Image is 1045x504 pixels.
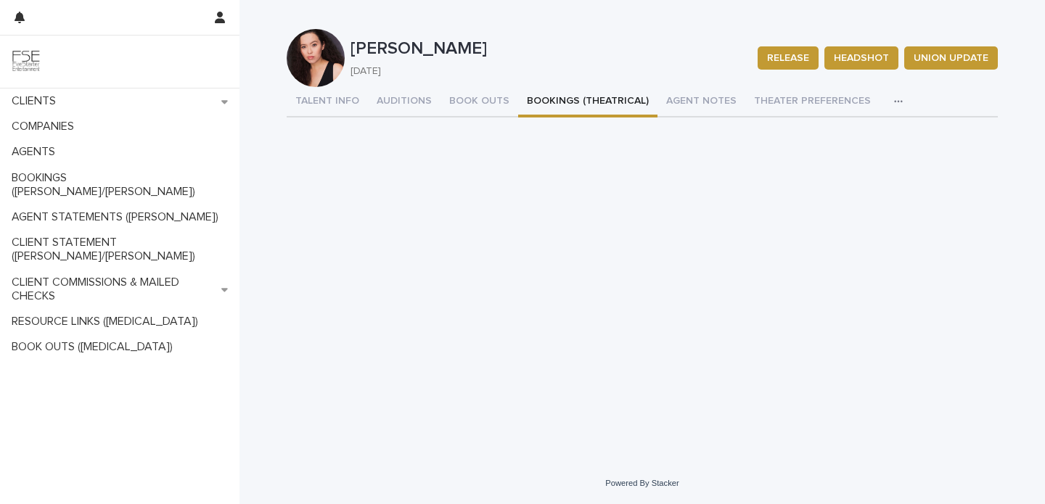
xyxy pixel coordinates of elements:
[904,46,998,70] button: UNION UPDATE
[518,87,657,117] button: BOOKINGS (THEATRICAL)
[368,87,440,117] button: AUDITIONS
[6,120,86,133] p: COMPANIES
[914,51,988,65] span: UNION UPDATE
[6,236,239,263] p: CLIENT STATEMENT ([PERSON_NAME]/[PERSON_NAME])
[351,65,740,78] p: [DATE]
[12,47,41,76] img: 9JgRvJ3ETPGCJDhvPVA5
[745,87,880,117] button: THEATER PREFERENCES
[6,276,221,303] p: CLIENT COMMISSIONS & MAILED CHECKS
[605,479,679,487] a: Powered By Stacker
[6,145,67,159] p: AGENTS
[287,87,368,117] button: TALENT INFO
[440,87,518,117] button: BOOK OUTS
[758,46,819,70] button: RELEASE
[767,51,809,65] span: RELEASE
[351,38,746,59] p: [PERSON_NAME]
[6,340,184,354] p: BOOK OUTS ([MEDICAL_DATA])
[6,210,230,224] p: AGENT STATEMENTS ([PERSON_NAME])
[657,87,745,117] button: AGENT NOTES
[834,51,889,65] span: HEADSHOT
[6,315,210,329] p: RESOURCE LINKS ([MEDICAL_DATA])
[824,46,898,70] button: HEADSHOT
[6,94,67,108] p: CLIENTS
[6,171,239,199] p: BOOKINGS ([PERSON_NAME]/[PERSON_NAME])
